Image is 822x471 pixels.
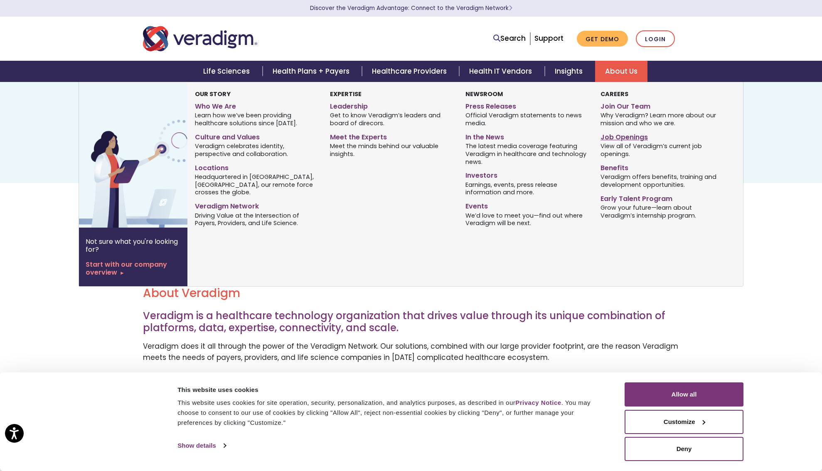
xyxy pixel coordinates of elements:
[193,61,262,82] a: Life Sciences
[330,111,453,127] span: Get to know Veradigm’s leaders and board of direcors.
[330,142,453,158] span: Meet the minds behind our valuable insights.
[330,99,453,111] a: Leadership
[601,203,723,219] span: Grow your future—learn about Veradigm’s internship program.
[195,99,317,111] a: Who We Are
[601,99,723,111] a: Join Our Team
[310,4,512,12] a: Discover the Veradigm Advantage: Connect to the Veradigm NetworkLearn More
[534,33,564,43] a: Support
[601,191,723,203] a: Early Talent Program
[465,142,588,166] span: The latest media coverage featuring Veradigm in healthcare and technology news.
[195,161,317,173] a: Locations
[195,111,317,127] span: Learn how we’ve been providing healthcare solutions since [DATE].
[601,111,723,127] span: Why Veradigm? Learn more about our mission and who we are.
[509,4,512,12] span: Learn More
[195,142,317,158] span: Veradigm celebrates identity, perspective and collaboration.
[143,25,257,52] img: Veradigm logo
[636,30,675,47] a: Login
[601,172,723,188] span: Veradigm offers benefits, training and development opportunities.
[465,99,588,111] a: Press Releases
[195,130,317,142] a: Culture and Values
[625,437,743,461] button: Deny
[465,180,588,196] span: Earnings, events, press release information and more.
[545,61,595,82] a: Insights
[601,161,723,173] a: Benefits
[577,31,628,47] a: Get Demo
[177,398,606,428] div: This website uses cookies for site operation, security, personalization, and analytics purposes, ...
[177,385,606,395] div: This website uses cookies
[515,399,561,406] a: Privacy Notice
[459,61,544,82] a: Health IT Vendors
[143,341,679,363] p: Veradigm does it all through the power of the Veradigm Network. Our solutions, combined with our ...
[143,310,679,334] h3: Veradigm is a healthcare technology organization that drives value through its unique combination...
[330,130,453,142] a: Meet the Experts
[601,90,628,98] strong: Careers
[195,211,317,227] span: Driving Value at the Intersection of Payers, Providers, and Life Science.
[493,33,526,44] a: Search
[595,61,647,82] a: About Us
[601,142,723,158] span: View all of Veradigm’s current job openings.
[465,111,588,127] span: Official Veradigm statements to news media.
[465,199,588,211] a: Events
[195,172,317,196] span: Headquartered in [GEOGRAPHIC_DATA], [GEOGRAPHIC_DATA], our remote force crosses the globe.
[330,90,362,98] strong: Expertise
[86,238,181,253] p: Not sure what you're looking for?
[195,199,317,211] a: Veradigm Network
[177,439,226,452] a: Show details
[143,286,679,300] h2: About Veradigm
[465,211,588,227] span: We’d love to meet you—find out where Veradigm will be next.
[625,410,743,434] button: Customize
[263,61,362,82] a: Health Plans + Payers
[195,90,231,98] strong: Our Story
[625,382,743,407] button: Allow all
[362,61,459,82] a: Healthcare Providers
[79,82,213,228] img: Vector image of Veradigm’s Story
[465,168,588,180] a: Investors
[465,130,588,142] a: In the News
[86,260,181,276] a: Start with our company overview
[601,130,723,142] a: Job Openings
[465,90,503,98] strong: Newsroom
